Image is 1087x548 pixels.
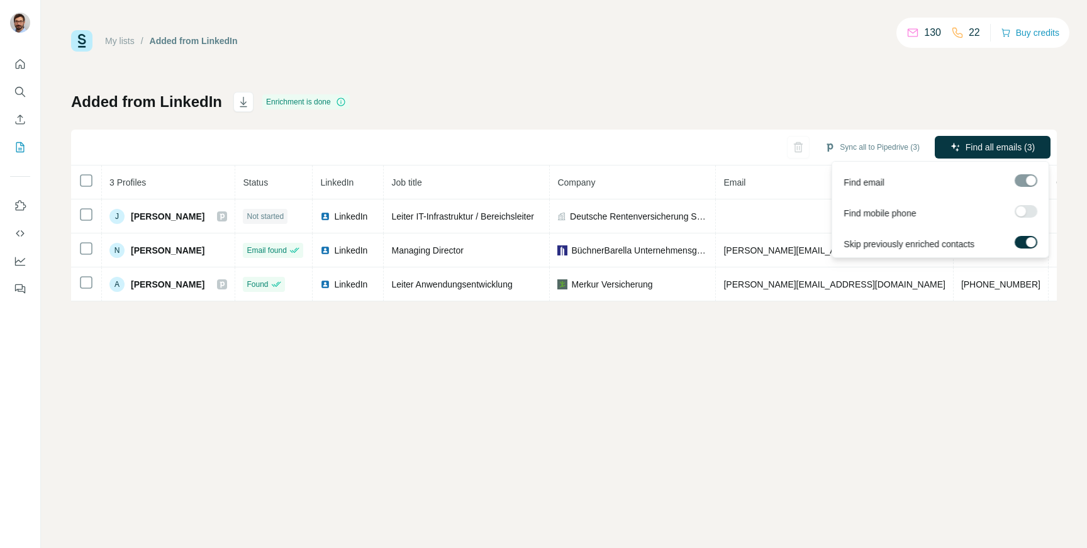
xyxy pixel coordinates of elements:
[723,177,745,187] span: Email
[243,177,268,187] span: Status
[969,25,980,40] p: 22
[150,35,238,47] div: Added from LinkedIn
[71,30,92,52] img: Surfe Logo
[141,35,143,47] li: /
[391,211,533,221] span: Leiter IT-Infrastruktur / Bereichsleiter
[109,277,125,292] div: A
[109,243,125,258] div: N
[391,245,463,255] span: Managing Director
[571,278,652,291] span: Merkur Versicherung
[334,278,367,291] span: LinkedIn
[320,279,330,289] img: LinkedIn logo
[131,278,204,291] span: [PERSON_NAME]
[844,238,974,250] span: Skip previously enriched contacts
[557,177,595,187] span: Company
[320,245,330,255] img: LinkedIn logo
[10,53,30,75] button: Quick start
[10,108,30,131] button: Enrich CSV
[334,210,367,223] span: LinkedIn
[966,141,1035,154] span: Find all emails (3)
[105,36,135,46] a: My lists
[844,207,916,220] span: Find mobile phone
[10,222,30,245] button: Use Surfe API
[557,245,567,255] img: company-logo
[262,94,350,109] div: Enrichment is done
[961,279,1040,289] span: [PHONE_NUMBER]
[844,176,884,189] span: Find email
[247,279,268,290] span: Found
[109,209,125,224] div: J
[924,25,941,40] p: 130
[109,177,146,187] span: 3 Profiles
[935,136,1051,159] button: Find all emails (3)
[391,177,421,187] span: Job title
[570,210,708,223] span: Deutsche Rentenversicherung Schwaben
[10,250,30,272] button: Dashboard
[247,211,284,222] span: Not started
[10,277,30,300] button: Feedback
[131,244,204,257] span: [PERSON_NAME]
[571,244,708,257] span: BüchnerBarella Unternehmensgruppe
[71,92,222,112] h1: Added from LinkedIn
[557,279,567,289] img: company-logo
[723,279,945,289] span: [PERSON_NAME][EMAIL_ADDRESS][DOMAIN_NAME]
[1001,24,1059,42] button: Buy credits
[10,13,30,33] img: Avatar
[816,138,928,157] button: Sync all to Pipedrive (3)
[10,194,30,217] button: Use Surfe on LinkedIn
[320,177,354,187] span: LinkedIn
[247,245,286,256] span: Email found
[723,245,945,255] span: [PERSON_NAME][EMAIL_ADDRESS][DOMAIN_NAME]
[10,136,30,159] button: My lists
[131,210,204,223] span: [PERSON_NAME]
[320,211,330,221] img: LinkedIn logo
[10,81,30,103] button: Search
[334,244,367,257] span: LinkedIn
[391,279,512,289] span: Leiter Anwendungsentwicklung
